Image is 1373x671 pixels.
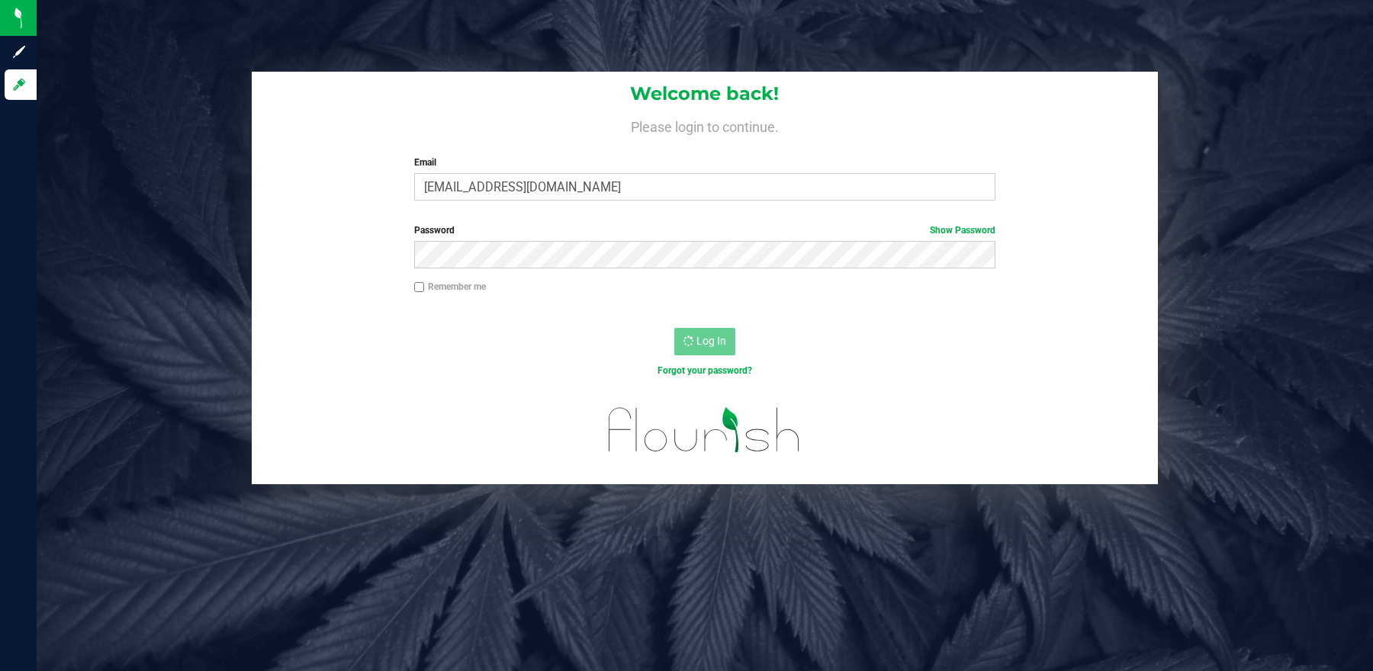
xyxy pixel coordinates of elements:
label: Email [414,156,995,169]
label: Remember me [414,280,486,294]
h1: Welcome back! [252,84,1158,104]
a: Show Password [930,225,995,236]
img: flourish_logo.svg [591,393,818,467]
inline-svg: Log in [11,77,27,92]
span: Log In [696,335,726,347]
inline-svg: Sign up [11,44,27,59]
input: Remember me [414,282,425,293]
a: Forgot your password? [658,365,752,376]
h4: Please login to continue. [252,116,1158,134]
span: Password [414,225,455,236]
button: Log In [674,328,735,355]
